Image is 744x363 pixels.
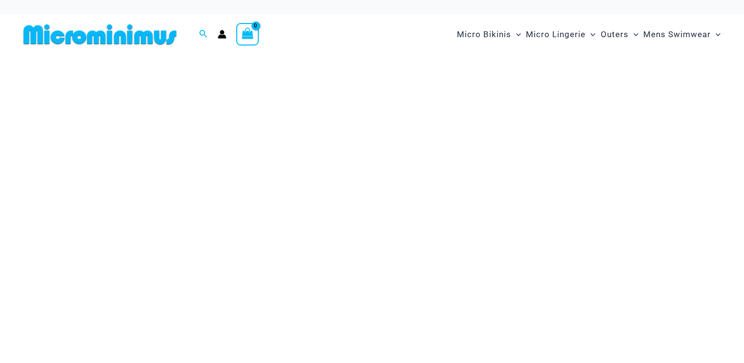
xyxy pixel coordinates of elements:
[218,30,226,39] a: Account icon link
[643,22,711,47] span: Mens Swimwear
[454,20,523,49] a: Micro BikinisMenu ToggleMenu Toggle
[236,23,259,45] a: View Shopping Cart, empty
[711,22,721,47] span: Menu Toggle
[641,20,723,49] a: Mens SwimwearMenu ToggleMenu Toggle
[523,20,598,49] a: Micro LingerieMenu ToggleMenu Toggle
[598,20,641,49] a: OutersMenu ToggleMenu Toggle
[586,22,595,47] span: Menu Toggle
[453,18,724,51] nav: Site Navigation
[511,22,521,47] span: Menu Toggle
[629,22,638,47] span: Menu Toggle
[199,28,208,41] a: Search icon link
[20,23,180,45] img: MM SHOP LOGO FLAT
[526,22,586,47] span: Micro Lingerie
[457,22,511,47] span: Micro Bikinis
[601,22,629,47] span: Outers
